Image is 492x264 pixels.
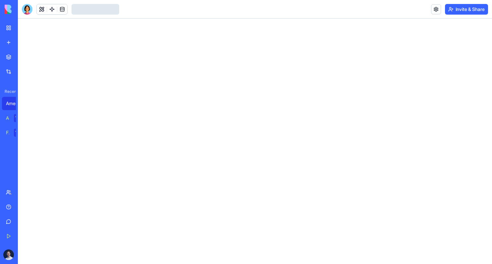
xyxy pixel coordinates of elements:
[6,115,9,121] div: AI Logo Generator
[2,97,28,110] a: Americana Foods Financial Dashboard
[6,100,25,107] div: Americana Foods Financial Dashboard
[5,5,46,14] img: logo
[2,89,16,94] span: Recent
[2,111,28,125] a: AI Logo GeneratorTRY
[6,129,9,136] div: Feedback Form
[3,249,14,260] img: ACg8ocJhg5-dqjG9-d40OG5CHrKgQz-Bn-otIbBoXEwi186XINLBJiMx=s96-c
[445,4,488,15] button: Invite & Share
[14,129,25,137] div: TRY
[2,126,28,139] a: Feedback FormTRY
[14,114,25,122] div: TRY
